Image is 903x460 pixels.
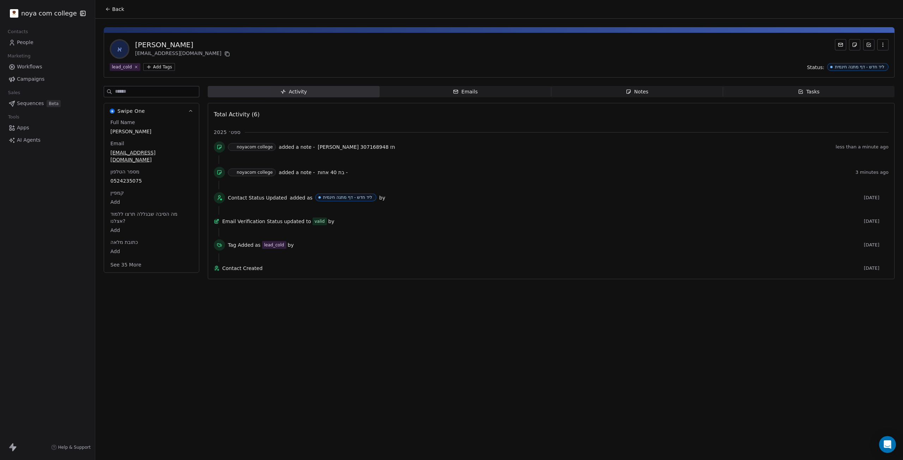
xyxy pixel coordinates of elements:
span: [DATE] [864,219,889,224]
span: Back [112,6,124,13]
a: People [6,37,89,48]
span: Full Name [109,119,137,126]
div: Notes [626,88,648,96]
a: Workflows [6,61,89,73]
span: 0524235075 [110,177,193,184]
span: Total Activity (6) [214,111,260,118]
span: Help & Support [58,444,91,450]
span: Tools [5,112,22,122]
a: AI Agents [6,134,89,146]
span: Status: [807,64,824,71]
span: [DATE] [864,195,889,201]
span: Contact Status Updated [228,194,287,201]
span: by [379,194,385,201]
span: by [328,218,334,225]
span: Email [109,140,126,147]
span: א [111,41,128,57]
div: ליד חדש - דף מתנה חינמית [323,195,372,200]
span: בת 40 אחות - [318,170,348,175]
span: Contact Created [222,265,861,272]
a: בת 40 אחות - [318,168,348,177]
span: Sales [5,87,23,98]
span: Email Verification Status [222,218,283,225]
a: [PERSON_NAME] תז 307168948 [318,143,395,151]
span: [PERSON_NAME] תז 307168948 [318,144,395,150]
span: updated to [284,218,311,225]
img: N [229,145,235,150]
span: added a note - [279,169,315,176]
div: noyacom college [237,170,273,175]
span: [DATE] [864,265,889,271]
span: Apps [17,124,29,131]
span: ספט׳ 2025 [214,129,241,136]
span: 3 minutes ago [855,170,889,175]
a: Apps [6,122,89,134]
button: See 35 More [106,258,146,271]
span: Contacts [5,26,31,37]
span: Add [110,227,193,234]
span: by [288,241,294,249]
span: Sequences [17,100,44,107]
div: ליד חדש - דף מתנה חינמית [835,65,884,69]
img: Swipe One [110,109,115,114]
img: N [229,170,235,175]
span: as [255,241,261,249]
span: Marketing [5,51,34,61]
img: %C3%97%C2%9C%C3%97%C2%95%C3%97%C2%92%C3%97%C2%95%20%C3%97%C2%9E%C3%97%C2%9B%C3%97%C2%9C%C3%97%C2%... [10,9,18,18]
span: מספר הטלפון [109,168,141,175]
span: Tag Added [228,241,254,249]
button: noya com college [8,7,75,19]
div: [EMAIL_ADDRESS][DOMAIN_NAME] [135,50,231,58]
button: Add Tags [143,63,175,71]
span: AI Agents [17,136,41,144]
span: added as [290,194,313,201]
span: People [17,39,34,46]
span: less than a minute ago [836,144,889,150]
span: Add [110,248,193,255]
span: Campaigns [17,75,44,83]
div: valid [315,218,325,225]
div: noyacom college [237,145,273,149]
div: [PERSON_NAME] [135,40,231,50]
a: Campaigns [6,73,89,85]
div: lead_cold [264,242,284,248]
span: [DATE] [864,242,889,248]
div: Open Intercom Messenger [879,436,896,453]
span: [PERSON_NAME] [110,128,193,135]
span: מה הסיבה שבגללה תרצו ללמוד אצלנו? [109,210,194,225]
span: Workflows [17,63,42,70]
a: Help & Support [51,444,91,450]
span: קמפיין [109,189,125,196]
span: added a note - [279,143,315,151]
span: כתובת מלאה [109,239,139,246]
a: SequencesBeta [6,98,89,109]
div: Tasks [798,88,820,96]
button: Swipe OneSwipe One [104,103,199,119]
div: lead_cold [112,64,132,70]
div: Swipe OneSwipe One [104,119,199,272]
span: Swipe One [117,108,145,115]
span: [EMAIL_ADDRESS][DOMAIN_NAME] [110,149,193,163]
span: noya com college [21,9,77,18]
div: Emails [453,88,478,96]
span: Add [110,198,193,206]
button: Back [101,3,128,16]
span: Beta [47,100,61,107]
